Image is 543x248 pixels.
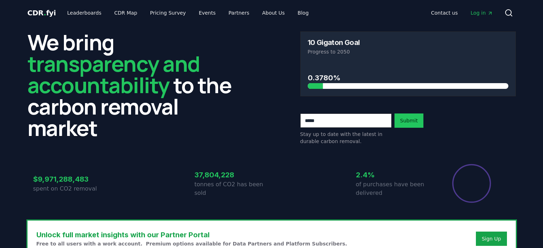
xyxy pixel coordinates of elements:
[452,163,492,203] div: Percentage of sales delivered
[425,6,463,19] a: Contact us
[308,72,508,83] h3: 0.3780%
[394,113,424,128] button: Submit
[195,180,272,197] p: tonnes of CO2 has been sold
[482,235,501,242] a: Sign Up
[356,169,433,180] h3: 2.4%
[195,169,272,180] h3: 37,804,228
[61,6,314,19] nav: Main
[27,49,200,100] span: transparency and accountability
[27,31,243,138] h2: We bring to the carbon removal market
[36,240,347,247] p: Free to all users with a work account. Premium options available for Data Partners and Platform S...
[256,6,290,19] a: About Us
[144,6,191,19] a: Pricing Survey
[33,174,110,184] h3: $9,971,288,483
[193,6,221,19] a: Events
[465,6,498,19] a: Log in
[308,48,508,55] p: Progress to 2050
[476,232,507,246] button: Sign Up
[425,6,498,19] nav: Main
[223,6,255,19] a: Partners
[33,184,110,193] p: spent on CO2 removal
[27,8,56,18] a: CDR.fyi
[44,9,46,17] span: .
[300,131,392,145] p: Stay up to date with the latest in durable carbon removal.
[27,9,56,17] span: CDR fyi
[292,6,315,19] a: Blog
[356,180,433,197] p: of purchases have been delivered
[308,39,360,46] h3: 10 Gigaton Goal
[36,229,347,240] h3: Unlock full market insights with our Partner Portal
[61,6,107,19] a: Leaderboards
[471,9,493,16] span: Log in
[109,6,143,19] a: CDR Map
